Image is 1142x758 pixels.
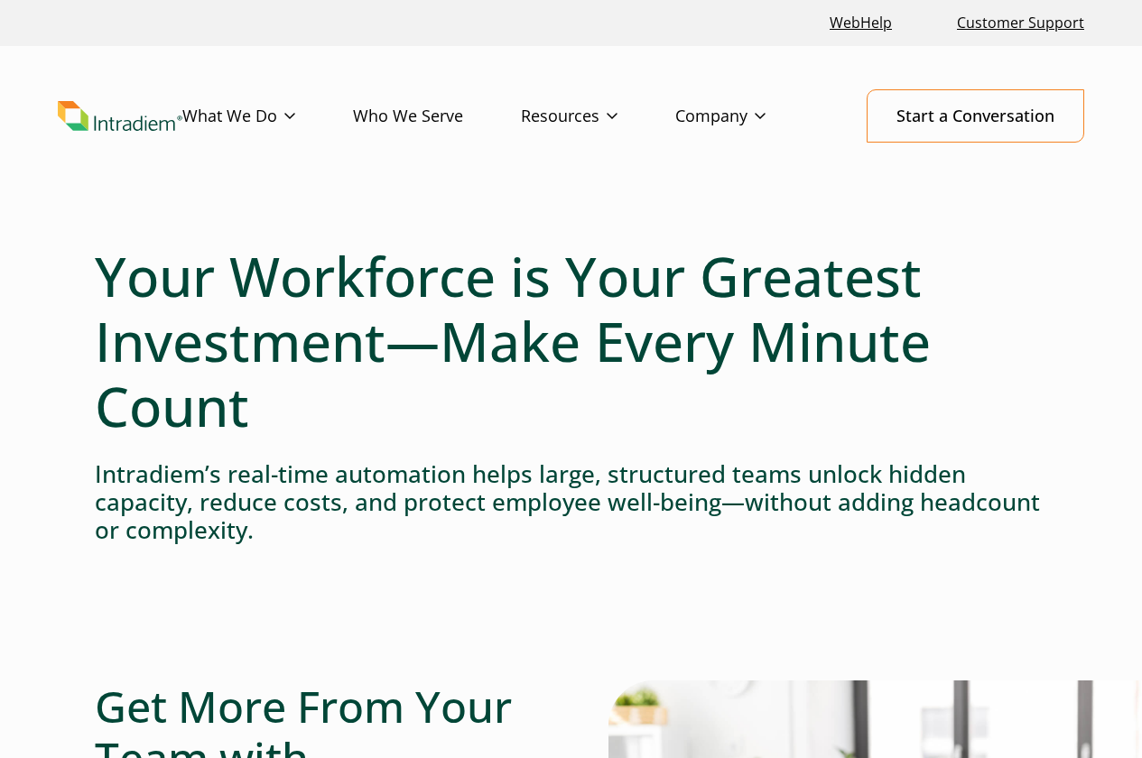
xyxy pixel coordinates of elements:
a: Start a Conversation [867,89,1084,143]
a: Link to homepage of Intradiem [58,101,182,132]
a: Company [675,90,823,143]
a: Link opens in a new window [822,4,899,42]
img: Intradiem [58,101,182,132]
h1: Your Workforce is Your Greatest Investment—Make Every Minute Count [95,244,1047,439]
a: Customer Support [950,4,1091,42]
a: Who We Serve [353,90,521,143]
a: Resources [521,90,675,143]
a: What We Do [182,90,353,143]
h4: Intradiem’s real-time automation helps large, structured teams unlock hidden capacity, reduce cos... [95,460,1047,545]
